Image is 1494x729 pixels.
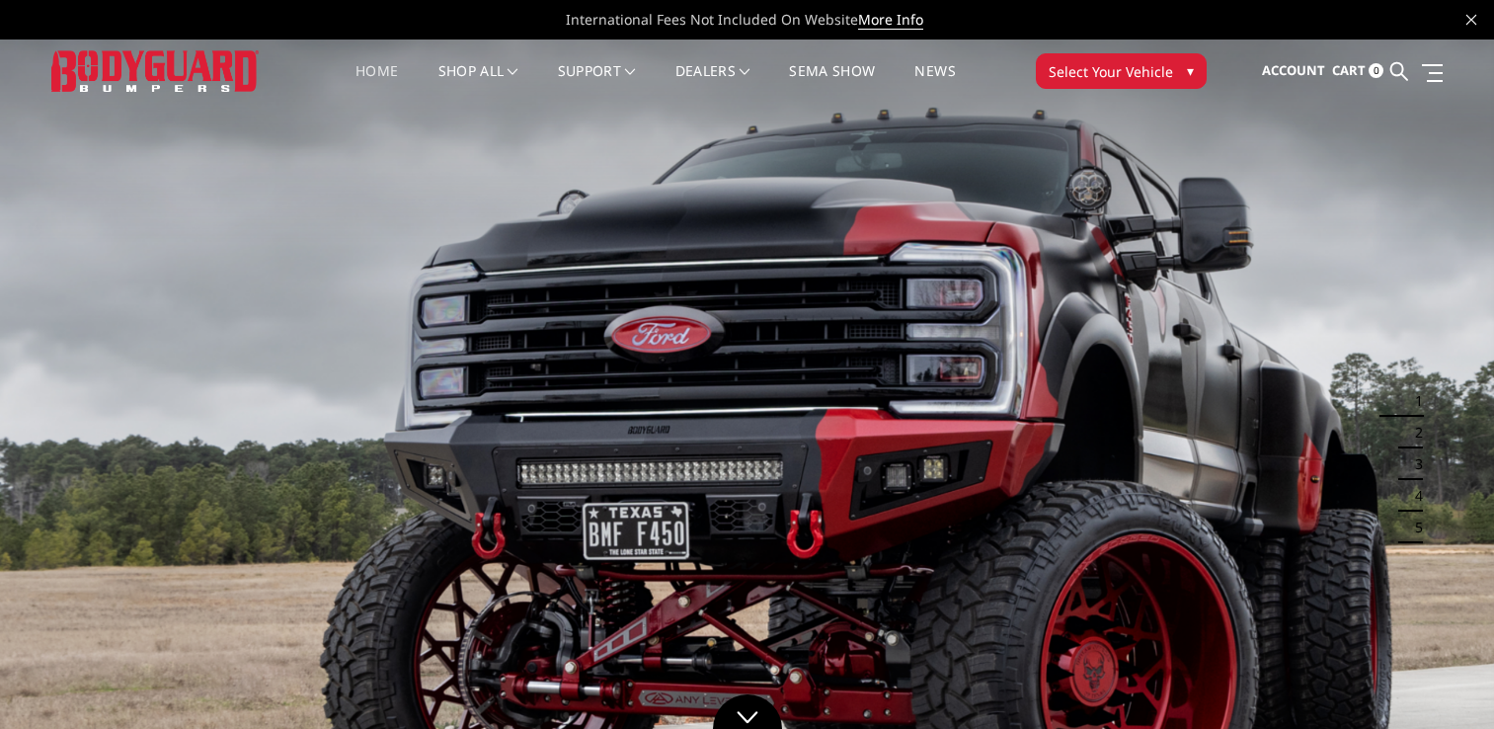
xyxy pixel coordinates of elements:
a: Click to Down [713,694,782,729]
img: BODYGUARD BUMPERS [51,50,259,91]
a: Dealers [675,64,750,103]
a: Support [558,64,636,103]
button: Select Your Vehicle [1036,53,1207,89]
span: Account [1262,61,1325,79]
button: 1 of 5 [1403,385,1423,417]
span: Cart [1332,61,1366,79]
button: 2 of 5 [1403,417,1423,448]
span: ▾ [1187,60,1194,81]
a: SEMA Show [789,64,875,103]
button: 5 of 5 [1403,512,1423,543]
a: Account [1262,44,1325,98]
button: 4 of 5 [1403,480,1423,512]
span: Select Your Vehicle [1049,61,1173,82]
a: shop all [438,64,518,103]
a: More Info [858,10,923,30]
a: Home [355,64,398,103]
a: News [914,64,955,103]
a: Cart 0 [1332,44,1383,98]
button: 3 of 5 [1403,448,1423,480]
span: 0 [1369,63,1383,78]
